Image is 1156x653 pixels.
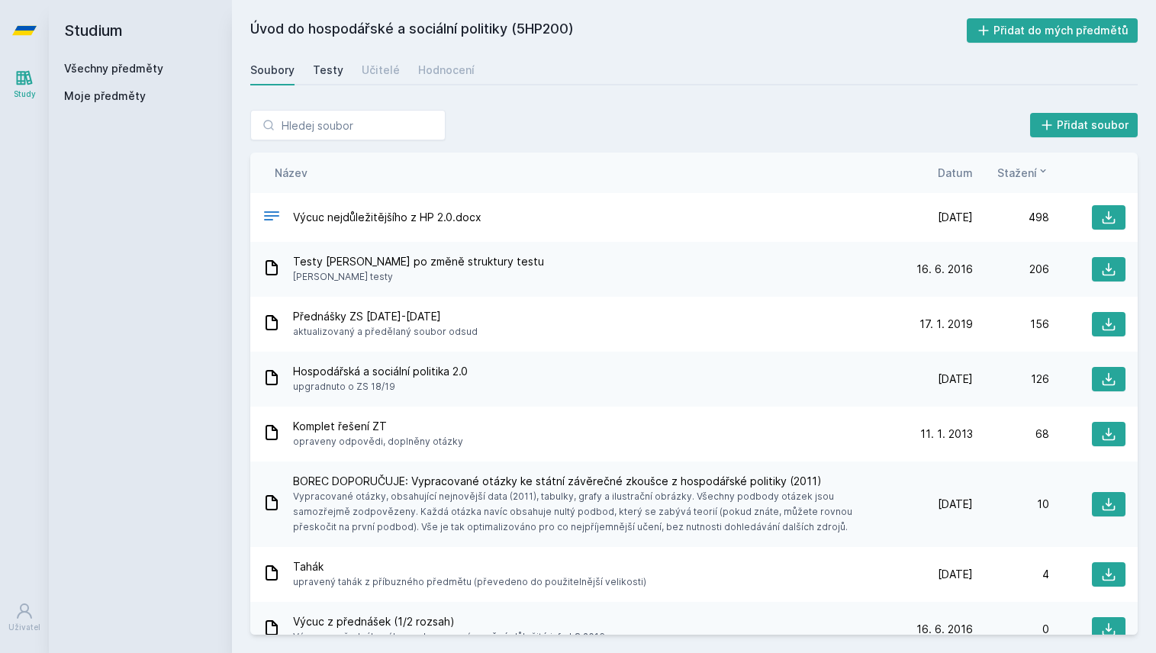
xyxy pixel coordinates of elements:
[3,61,46,108] a: Study
[973,372,1049,387] div: 126
[293,210,481,225] span: Výcuc nejdůležitějšího z HP 2.0.docx
[293,364,468,379] span: Hospodářská a sociální politika 2.0
[293,574,646,590] span: upravený tahák z příbuzného předmětu (převedeno do použitelnější velikosti)
[920,426,973,442] span: 11. 1. 2013
[14,88,36,100] div: Study
[293,614,605,629] span: Výcuc z přednášek (1/2 rozsah)
[938,372,973,387] span: [DATE]
[250,18,967,43] h2: Úvod do hospodářské a sociální politiky (5HP200)
[293,379,468,394] span: upgradnuto o ZS 18/19
[938,497,973,512] span: [DATE]
[997,165,1049,181] button: Stažení
[293,489,890,535] span: Vypracované otázky, obsahující nejnovější data (2011), tabulky, grafy a ilustrační obrázky. Všech...
[3,594,46,641] a: Uživatel
[293,434,463,449] span: opraveny odpovědi, doplněny otázky
[313,63,343,78] div: Testy
[293,474,890,489] span: BOREC DOPORUČUJE: Vypracované otázky ke státní závěrečné zkoušce z hospodářské politiky (2011)
[293,419,463,434] span: Komplet řešení ZT
[250,110,446,140] input: Hledej soubor
[919,317,973,332] span: 17. 1. 2019
[293,254,544,269] span: Testy [PERSON_NAME] po změně struktury testu
[916,262,973,277] span: 16. 6. 2016
[938,165,973,181] button: Datum
[293,309,478,324] span: Přednášky ZS [DATE]-[DATE]
[938,567,973,582] span: [DATE]
[967,18,1138,43] button: Přidat do mých předmětů
[293,324,478,339] span: aktualizovaný a předělaný soubor odsud
[418,63,475,78] div: Hodnocení
[1030,113,1138,137] button: Přidat soubor
[275,165,308,181] button: Název
[973,262,1049,277] div: 206
[938,210,973,225] span: [DATE]
[250,55,295,85] a: Soubory
[362,55,400,85] a: Učitelé
[973,210,1049,225] div: 498
[418,55,475,85] a: Hodnocení
[64,62,163,75] a: Všechny předměty
[973,622,1049,637] div: 0
[250,63,295,78] div: Soubory
[997,165,1037,181] span: Stažení
[293,269,544,285] span: [PERSON_NAME] testy
[313,55,343,85] a: Testy
[293,629,605,645] span: Výcuc z z přednákovýho souboru + zvýrazněné důležité info LS 2016
[8,622,40,633] div: Uživatel
[64,88,146,104] span: Moje předměty
[362,63,400,78] div: Učitelé
[973,567,1049,582] div: 4
[973,426,1049,442] div: 68
[262,207,281,229] div: DOCX
[973,497,1049,512] div: 10
[293,559,646,574] span: Tahák
[916,622,973,637] span: 16. 6. 2016
[973,317,1049,332] div: 156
